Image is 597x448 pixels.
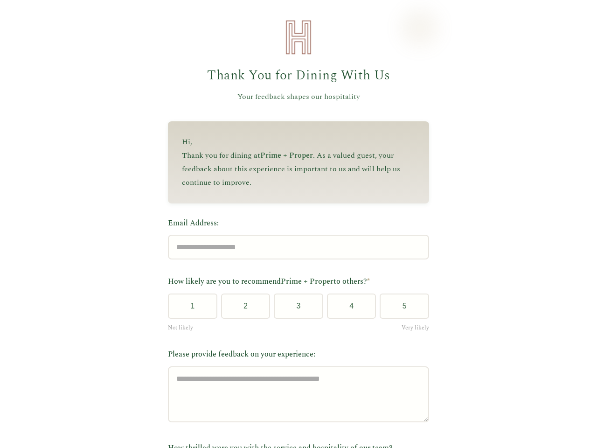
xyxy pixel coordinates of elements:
[168,349,429,361] label: Please provide feedback on your experience:
[168,217,429,230] label: Email Address:
[380,294,429,319] button: 5
[168,323,193,332] span: Not likely
[168,294,217,319] button: 1
[168,276,429,288] label: How likely are you to recommend to others?
[168,91,429,103] p: Your feedback shapes our hospitality
[402,323,429,332] span: Very likely
[168,65,429,86] h1: Thank You for Dining With Us
[280,19,317,56] img: Heirloom Hospitality Logo
[281,276,333,287] span: Prime + Proper
[221,294,271,319] button: 2
[182,135,415,149] p: Hi ,
[182,149,415,189] p: Thank you for dining at . As a valued guest, your feedback about this experience is important to ...
[327,294,376,319] button: 4
[274,294,323,319] button: 3
[260,150,313,161] span: Prime + Proper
